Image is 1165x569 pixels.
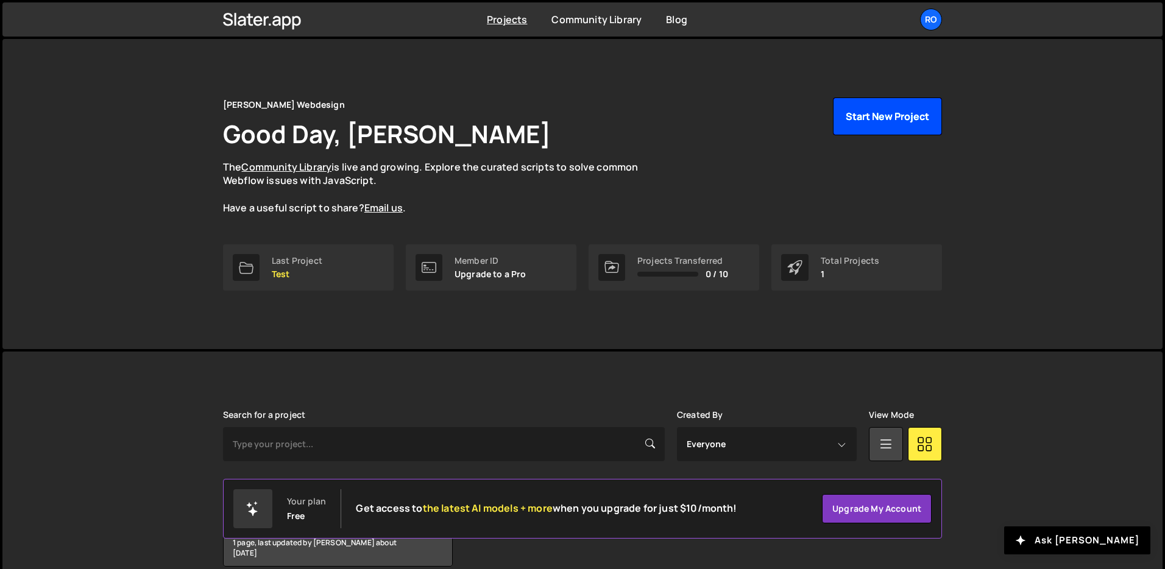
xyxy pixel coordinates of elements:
h2: Get access to when you upgrade for just $10/month! [356,503,737,514]
a: Ro [920,9,942,30]
div: Projects Transferred [637,256,728,266]
a: Email us [364,201,403,214]
p: 1 [821,269,879,279]
a: Last Project Test [223,244,394,291]
a: Upgrade my account [822,494,932,523]
a: Projects [487,13,527,26]
div: Last Project [272,256,322,266]
div: [PERSON_NAME] Webdesign [223,97,345,112]
button: Start New Project [833,97,942,135]
div: Free [287,511,305,521]
a: Community Library [241,160,331,174]
label: View Mode [869,410,914,420]
span: the latest AI models + more [423,501,553,515]
button: Ask [PERSON_NAME] [1004,526,1150,554]
p: Upgrade to a Pro [455,269,526,279]
div: Total Projects [821,256,879,266]
p: Test [272,269,322,279]
input: Type your project... [223,427,665,461]
p: The is live and growing. Explore the curated scripts to solve common Webflow issues with JavaScri... [223,160,662,215]
a: Blog [666,13,687,26]
span: 0 / 10 [706,269,728,279]
div: 1 page, last updated by [PERSON_NAME] about [DATE] [224,529,452,566]
h1: Good Day, [PERSON_NAME] [223,117,551,150]
label: Search for a project [223,410,305,420]
label: Created By [677,410,723,420]
a: Community Library [551,13,642,26]
div: Member ID [455,256,526,266]
div: Your plan [287,497,326,506]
